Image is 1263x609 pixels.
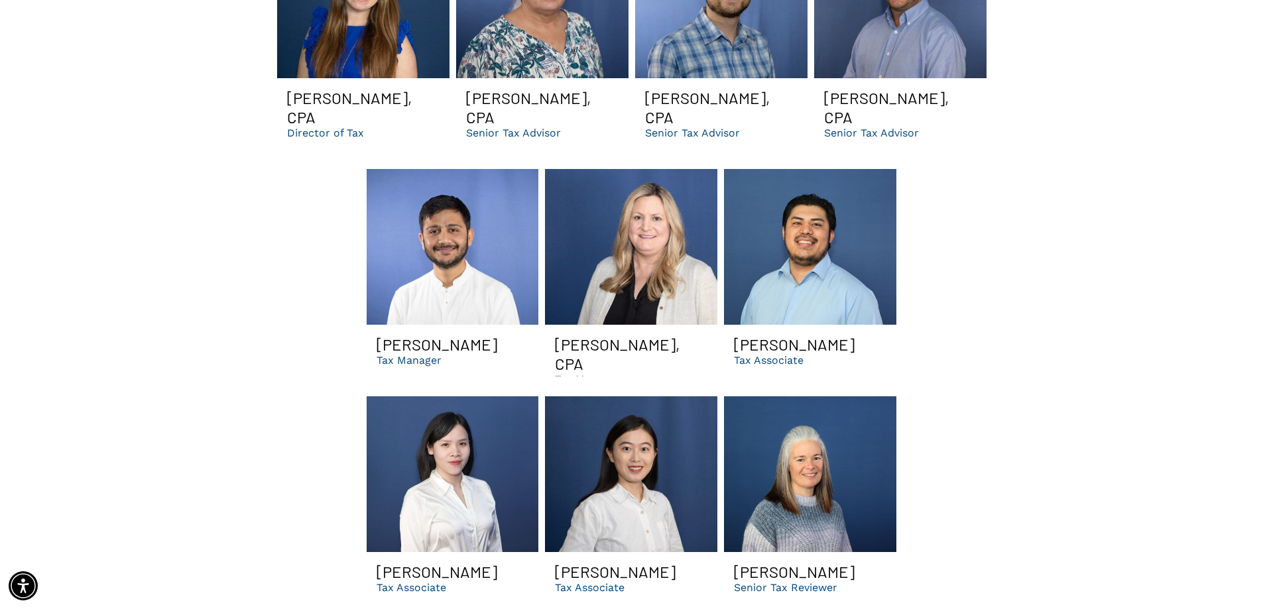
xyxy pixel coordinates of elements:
[545,396,717,552] a: Rachel Yang Dental Tax Associate | managerial dental consultants for DSOs and more in Suwanee GA
[377,581,446,594] p: Tax Associate
[555,335,707,373] h3: [PERSON_NAME], CPA
[555,562,676,581] h3: [PERSON_NAME]
[734,354,804,366] p: Tax Associate
[555,373,620,386] p: Tax Manager
[824,127,919,139] p: Senior Tax Advisor
[724,169,896,325] a: Man with dark hair and beard smiles broadly in light blue shirt against blue backdrop.
[545,169,717,325] a: Dental CPA Libby Smiling | Best accountants for DSOs and tax services
[287,88,440,127] h3: [PERSON_NAME], CPA
[377,562,497,581] h3: [PERSON_NAME]
[287,127,364,139] p: Director of Tax
[734,562,855,581] h3: [PERSON_NAME]
[377,354,442,366] p: Tax Manager
[645,127,740,139] p: Senior Tax Advisor
[724,396,896,552] a: Terri Smiling | senior dental tax reviewer | suwanee ga dso accountants
[555,581,625,594] p: Tax Associate
[734,581,837,594] p: Senior Tax Reviewer
[466,88,619,127] h3: [PERSON_NAME], CPA
[824,88,977,127] h3: [PERSON_NAME], CPA
[466,127,561,139] p: Senior Tax Advisor
[645,88,798,127] h3: [PERSON_NAME], CPA
[377,335,497,354] h3: [PERSON_NAME]
[9,571,38,600] div: Accessibility Menu
[367,169,539,325] a: Gopal CPA smiling | Best dental support organization and accounting firm in GA
[734,335,855,354] h3: [PERSON_NAME]
[367,396,539,552] a: Omar dental tax associate in Suwanee GA | find out if you need a dso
